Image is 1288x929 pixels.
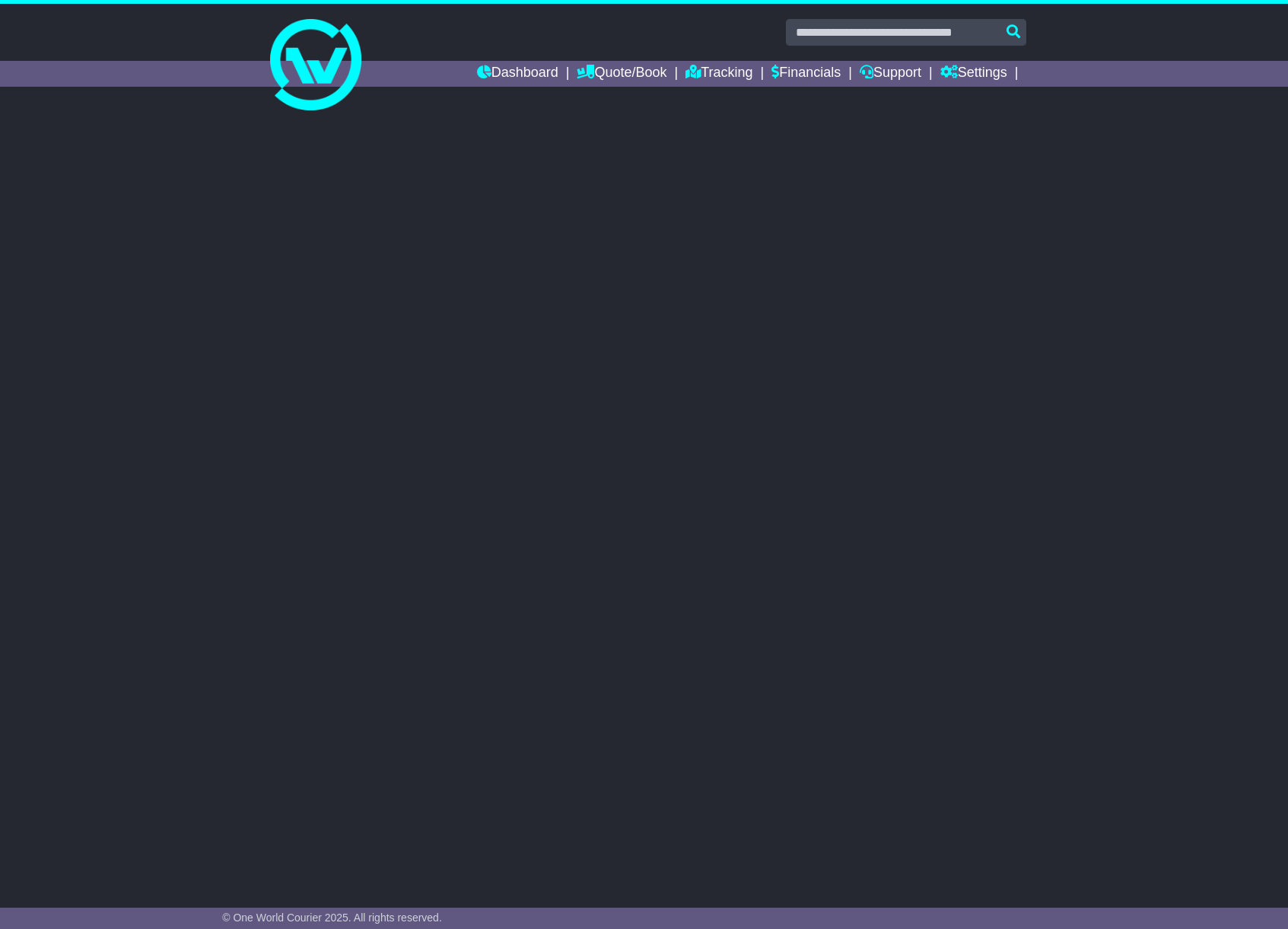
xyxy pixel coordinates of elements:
a: Tracking [685,61,752,87]
span: © One World Courier 2025. All rights reserved. [222,912,442,924]
a: Financials [771,61,841,87]
a: Settings [940,61,1007,87]
a: Quote/Book [577,61,666,87]
a: Support [860,61,921,87]
a: Dashboard [477,61,558,87]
